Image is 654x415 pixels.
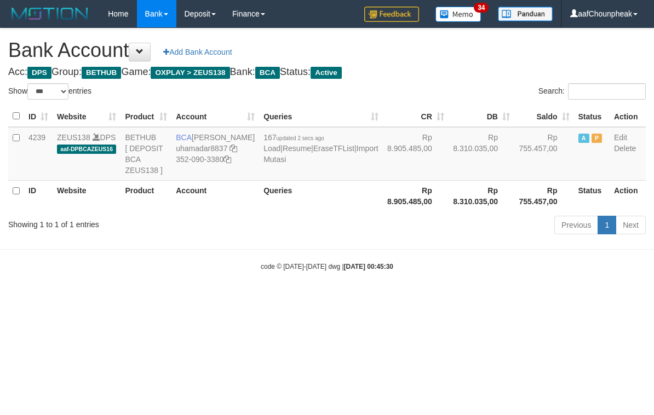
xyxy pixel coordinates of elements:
small: code © [DATE]-[DATE] dwg | [261,263,393,270]
span: OXPLAY > ZEUS138 [151,67,230,79]
th: Queries: activate to sort column ascending [259,106,382,127]
th: Rp 755.457,00 [514,180,574,211]
span: 34 [474,3,489,13]
span: Active [311,67,342,79]
th: Status [574,106,610,127]
a: Copy uhamadar8837 to clipboard [230,144,237,153]
td: [PERSON_NAME] 352-090-3380 [171,127,259,181]
span: 167 [263,133,324,142]
a: ZEUS138 [57,133,90,142]
span: BCA [176,133,192,142]
a: 1 [598,216,616,234]
label: Search: [538,83,646,100]
a: Add Bank Account [156,43,239,61]
th: Account [171,180,259,211]
th: DB: activate to sort column ascending [449,106,514,127]
label: Show entries [8,83,91,100]
td: Rp 8.310.035,00 [449,127,514,181]
span: Paused [592,134,603,143]
a: EraseTFList [313,144,354,153]
th: CR: activate to sort column ascending [383,106,449,127]
th: Rp 8.310.035,00 [449,180,514,211]
th: Website [53,180,121,211]
a: Resume [283,144,311,153]
span: updated 2 secs ago [277,135,324,141]
div: Showing 1 to 1 of 1 entries [8,215,265,230]
th: Account: activate to sort column ascending [171,106,259,127]
td: BETHUB [ DEPOSIT BCA ZEUS138 ] [121,127,171,181]
a: Edit [614,133,627,142]
th: Product [121,180,171,211]
th: Product: activate to sort column ascending [121,106,171,127]
input: Search: [568,83,646,100]
img: Feedback.jpg [364,7,419,22]
strong: [DATE] 00:45:30 [344,263,393,270]
a: Copy 3520903380 to clipboard [223,155,231,164]
h1: Bank Account [8,39,646,61]
span: aaf-DPBCAZEUS16 [57,145,116,154]
th: Status [574,180,610,211]
th: Saldo: activate to sort column ascending [514,106,574,127]
img: MOTION_logo.png [8,5,91,22]
td: Rp 8.905.485,00 [383,127,449,181]
select: Showentries [27,83,68,100]
img: Button%20Memo.svg [435,7,481,22]
th: ID [24,180,53,211]
th: Action [610,180,646,211]
th: Queries [259,180,382,211]
a: Import Mutasi [263,144,378,164]
th: ID: activate to sort column ascending [24,106,53,127]
span: BCA [255,67,280,79]
span: Active [578,134,589,143]
td: 4239 [24,127,53,181]
span: DPS [27,67,51,79]
a: Load [263,144,280,153]
th: Rp 8.905.485,00 [383,180,449,211]
img: panduan.png [498,7,553,21]
span: BETHUB [82,67,121,79]
a: Delete [614,144,636,153]
span: | | | [263,133,378,164]
td: Rp 755.457,00 [514,127,574,181]
a: Next [616,216,646,234]
a: uhamadar8837 [176,144,227,153]
th: Action [610,106,646,127]
td: DPS [53,127,121,181]
a: Previous [554,216,598,234]
th: Website: activate to sort column ascending [53,106,121,127]
h4: Acc: Group: Game: Bank: Status: [8,67,646,78]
